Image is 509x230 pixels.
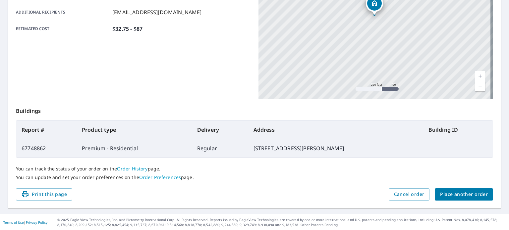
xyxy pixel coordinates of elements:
[16,25,110,33] p: Estimated cost
[3,220,47,224] p: |
[139,174,181,180] a: Order Preferences
[16,120,77,139] th: Report #
[440,190,488,199] span: Place another order
[3,220,24,225] a: Terms of Use
[16,166,493,172] p: You can track the status of your order on the page.
[57,217,506,227] p: © 2025 Eagle View Technologies, Inc. and Pictometry International Corp. All Rights Reserved. Repo...
[16,139,77,158] td: 67748862
[77,139,192,158] td: Premium - Residential
[394,190,424,199] span: Cancel order
[248,139,423,158] td: [STREET_ADDRESS][PERSON_NAME]
[112,8,201,16] p: [EMAIL_ADDRESS][DOMAIN_NAME]
[77,120,192,139] th: Product type
[192,120,248,139] th: Delivery
[423,120,493,139] th: Building ID
[26,220,47,225] a: Privacy Policy
[117,165,148,172] a: Order History
[475,71,485,81] a: Current Level 17, Zoom In
[16,99,493,120] p: Buildings
[112,25,142,33] p: $32.75 - $87
[21,190,67,199] span: Print this page
[435,188,493,201] button: Place another order
[389,188,430,201] button: Cancel order
[16,8,110,16] p: Additional recipients
[192,139,248,158] td: Regular
[248,120,423,139] th: Address
[16,174,493,180] p: You can update and set your order preferences on the page.
[16,188,72,201] button: Print this page
[475,81,485,91] a: Current Level 17, Zoom Out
